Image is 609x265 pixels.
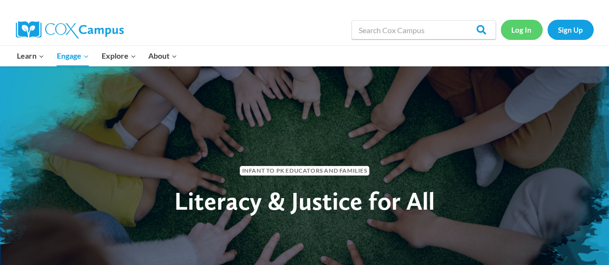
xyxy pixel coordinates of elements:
input: Search Cox Campus [351,20,496,39]
nav: Primary Navigation [11,46,183,66]
button: Child menu of Explore [95,46,143,66]
img: Cox Campus [16,21,124,38]
button: Child menu of Engage [51,46,95,66]
a: Sign Up [547,20,594,39]
a: Log In [501,20,543,39]
span: Literacy & Justice for All [174,186,435,216]
span: Infant to PK Educators and Families [240,166,370,175]
button: Child menu of About [142,46,183,66]
button: Child menu of Learn [11,46,51,66]
nav: Secondary Navigation [501,20,594,39]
